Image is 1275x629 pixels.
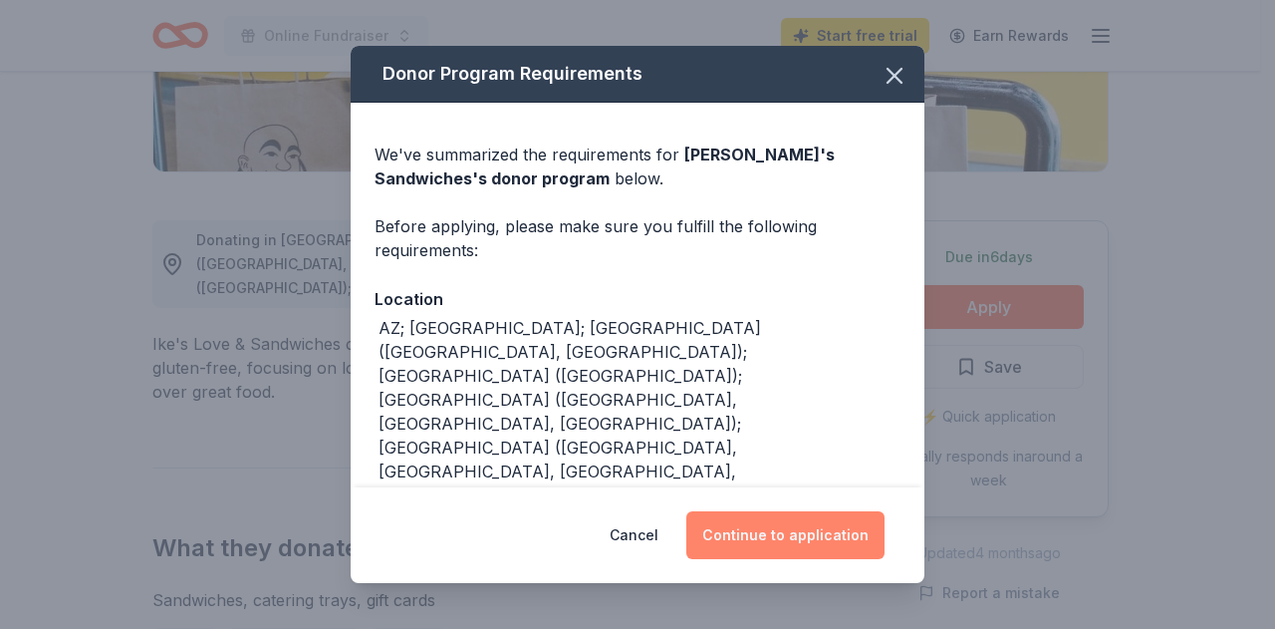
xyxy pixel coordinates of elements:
[610,511,658,559] button: Cancel
[375,214,900,262] div: Before applying, please make sure you fulfill the following requirements:
[351,46,924,103] div: Donor Program Requirements
[686,511,885,559] button: Continue to application
[375,286,900,312] div: Location
[379,316,900,579] div: AZ; [GEOGRAPHIC_DATA]; [GEOGRAPHIC_DATA] ([GEOGRAPHIC_DATA], [GEOGRAPHIC_DATA]); [GEOGRAPHIC_DATA...
[375,143,900,190] div: We've summarized the requirements for below.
